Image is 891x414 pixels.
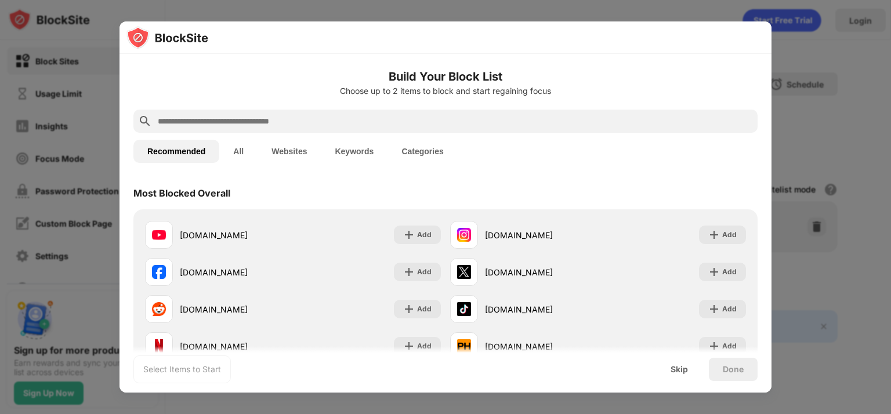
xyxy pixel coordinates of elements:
div: Add [417,340,432,352]
div: Add [417,229,432,241]
div: Add [722,266,737,278]
div: [DOMAIN_NAME] [485,303,598,315]
img: favicons [152,228,166,242]
button: Recommended [133,140,219,163]
img: favicons [457,228,471,242]
img: favicons [152,302,166,316]
img: favicons [457,302,471,316]
div: Choose up to 2 items to block and start regaining focus [133,86,758,96]
img: favicons [152,339,166,353]
div: [DOMAIN_NAME] [180,340,293,353]
div: [DOMAIN_NAME] [180,303,293,315]
img: search.svg [138,114,152,128]
div: Most Blocked Overall [133,187,230,199]
img: favicons [457,339,471,353]
div: Add [722,229,737,241]
div: [DOMAIN_NAME] [180,229,293,241]
button: Keywords [321,140,387,163]
div: Add [722,340,737,352]
img: favicons [152,265,166,279]
div: Add [722,303,737,315]
div: [DOMAIN_NAME] [180,266,293,278]
div: [DOMAIN_NAME] [485,229,598,241]
button: All [219,140,258,163]
div: Add [417,303,432,315]
button: Websites [258,140,321,163]
div: Done [723,365,744,374]
h6: Build Your Block List [133,68,758,85]
div: [DOMAIN_NAME] [485,266,598,278]
div: Add [417,266,432,278]
div: Select Items to Start [143,364,221,375]
img: logo-blocksite.svg [126,26,208,49]
button: Categories [387,140,457,163]
div: [DOMAIN_NAME] [485,340,598,353]
img: favicons [457,265,471,279]
div: Skip [671,365,688,374]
